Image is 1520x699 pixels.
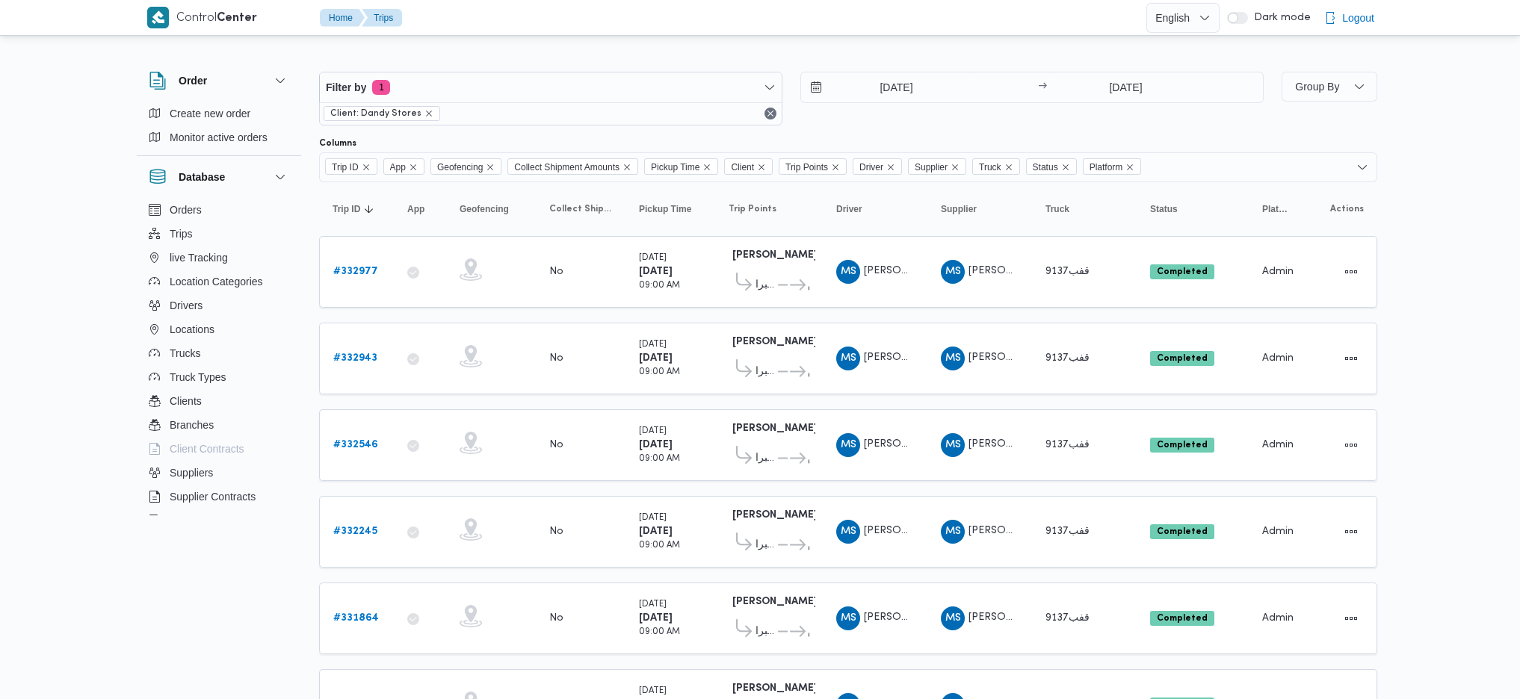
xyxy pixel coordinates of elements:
button: Actions [1339,520,1363,544]
span: قفب9137 [1045,267,1090,276]
button: Group By [1282,72,1377,102]
span: [PERSON_NAME] [968,526,1054,535]
small: 09:00 AM [639,368,680,376]
span: Completed [1150,524,1214,539]
svg: Sorted in descending order [363,203,375,215]
button: App [401,197,439,221]
span: Admin [1262,267,1294,276]
button: Remove [761,105,779,122]
span: قفب9137 [1045,440,1090,450]
span: App [407,203,424,215]
b: # 332943 [333,353,377,363]
button: Order [149,72,289,90]
div: No [549,438,563,452]
button: Database [149,168,289,186]
span: MS [841,606,856,630]
span: Driver [853,158,902,175]
span: [PERSON_NAME] [864,612,949,622]
span: MS [945,606,961,630]
div: No [549,612,563,625]
button: Drivers [143,293,295,317]
span: Supplier [941,203,977,215]
span: [PERSON_NAME] [968,266,1054,276]
small: [DATE] [639,514,667,522]
button: Remove Driver from selection in this group [886,163,895,172]
span: Location Categories [170,273,263,291]
img: X8yXhbKr1z7QwAAAABJRU5ErkJggg== [147,7,169,28]
span: Completed [1150,611,1214,626]
b: Completed [1157,527,1208,536]
span: App [390,159,406,175]
button: Supplier Contracts [143,485,295,509]
span: Supplier [915,159,948,175]
small: 09:00 AM [639,282,680,290]
b: # 332245 [333,526,377,536]
button: Trip IDSorted in descending order [327,197,386,221]
div: Muhammad Slah Aldin Said Muhammad [836,347,860,370]
span: Locations [170,320,214,338]
div: Database [137,198,301,521]
span: MS [841,433,856,457]
span: 1 active filters [372,80,390,95]
a: #332977 [333,263,378,281]
span: قسم شبرا [756,536,776,554]
button: Remove Truck from selection in this group [1004,163,1013,172]
button: Remove Status from selection in this group [1061,163,1070,172]
span: MS [945,520,961,544]
button: Actions [1339,260,1363,284]
span: قفب9137 [1045,526,1090,536]
span: Trips [170,225,193,243]
span: Pickup Time [639,203,691,215]
div: Muhammad Slah Aldin Said Muhammad [941,606,965,630]
button: Pickup Time [633,197,708,221]
small: [DATE] [639,600,667,609]
span: [PERSON_NAME] [864,526,949,535]
small: 09:00 AM [639,628,680,636]
button: Remove Platform from selection in this group [1125,163,1134,172]
div: Muhammad Slah Aldin Said Muhammad [836,433,860,457]
span: [PERSON_NAME] [968,352,1054,362]
b: [PERSON_NAME] العباسية [732,337,855,347]
span: Create new order [170,105,250,122]
h3: Database [179,168,225,186]
div: Muhammad Slah Aldin Said Muhammad [941,433,965,457]
button: Create new order [143,102,295,125]
div: Muhammad Slah Aldin Said Muhammad [836,520,860,544]
span: قسم شبرا [756,276,776,294]
button: Geofencing [454,197,528,221]
button: Remove Supplier from selection in this group [951,163,960,172]
a: #332245 [333,523,377,541]
span: Pickup Time [651,159,699,175]
div: Muhammad Slah Aldin Said Muhammad [941,520,965,544]
span: Filter by [326,78,366,96]
div: No [549,352,563,365]
small: [DATE] [639,341,667,349]
span: قفب9137 [1045,613,1090,623]
span: Completed [1150,264,1214,279]
span: Client [724,158,773,175]
span: Admin [1262,526,1294,536]
b: [DATE] [639,613,673,623]
b: # 331864 [333,613,379,623]
span: live Tracking [170,249,228,267]
span: Branches [170,416,214,434]
span: Client: Dandy Stores [330,107,421,120]
input: Press the down key to open a popover containing a calendar. [1051,72,1200,102]
button: remove selected entity [424,109,433,118]
a: #331864 [333,609,379,627]
button: Trips [362,9,402,27]
span: Orders [170,201,202,219]
span: [PERSON_NAME] [968,612,1054,622]
small: [DATE] [639,254,667,262]
button: Clients [143,389,295,413]
span: Clients [170,392,202,410]
button: Suppliers [143,461,295,485]
span: [PERSON_NAME] [864,439,949,449]
div: Order [137,102,301,155]
span: Monitor active orders [170,128,268,146]
button: Trucks [143,341,295,365]
span: MS [841,260,856,284]
button: Actions [1339,433,1363,457]
input: Press the down key to open a popover containing a calendar. [801,72,971,102]
button: Filter by1 active filters [320,72,782,102]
